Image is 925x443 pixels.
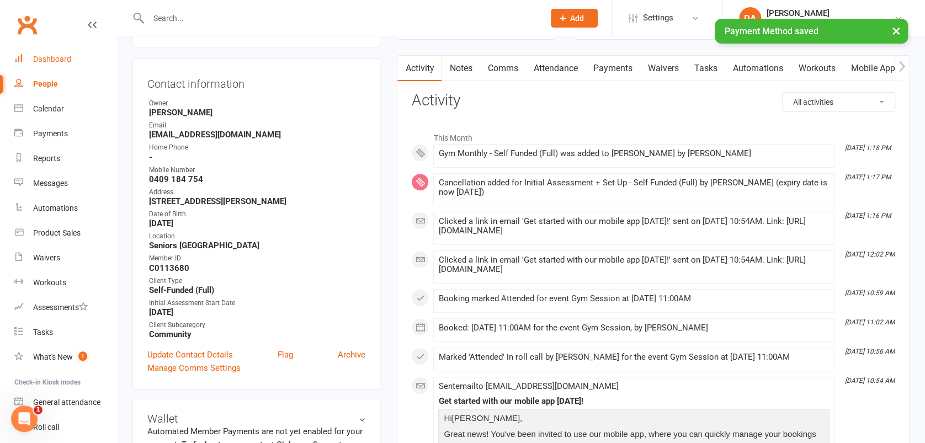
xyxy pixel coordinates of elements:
[14,146,116,171] a: Reports
[438,294,830,303] div: Booking marked Attended for event Gym Session at [DATE] 11:00AM
[149,253,365,264] div: Member ID
[886,19,906,42] button: ×
[14,245,116,270] a: Waivers
[33,353,73,361] div: What's New
[438,217,830,236] div: Clicked a link in email 'Get started with our mobile app [DATE]!' sent on [DATE] 10:54AM. Link: [...
[149,218,365,228] strong: [DATE]
[149,231,365,242] div: Location
[149,152,365,162] strong: -
[438,353,830,362] div: Marked 'Attended' in roll call by [PERSON_NAME] for the event Gym Session at [DATE] 11:00AM
[149,196,365,206] strong: [STREET_ADDRESS][PERSON_NAME]
[686,56,725,81] a: Tasks
[845,250,895,258] i: [DATE] 12:02 PM
[438,397,830,406] div: Get started with our mobile app [DATE]!
[13,11,41,39] a: Clubworx
[14,270,116,295] a: Workouts
[845,173,891,181] i: [DATE] 1:17 PM
[14,221,116,245] a: Product Sales
[438,178,830,197] div: Cancellation added for Initial Assessment + Set Up - Self Funded (Full) by [PERSON_NAME] (expiry ...
[33,104,64,113] div: Calendar
[33,154,60,163] div: Reports
[14,390,116,415] a: General attendance kiosk mode
[397,56,442,81] a: Activity
[149,241,365,250] strong: Seniors [GEOGRAPHIC_DATA]
[767,8,894,18] div: [PERSON_NAME]
[147,348,233,361] a: Update Contact Details
[845,348,895,355] i: [DATE] 10:56 AM
[149,320,365,330] div: Client Subcategory
[551,9,598,28] button: Add
[33,179,68,188] div: Messages
[725,56,790,81] a: Automations
[149,120,365,131] div: Email
[33,253,60,262] div: Waivers
[149,187,365,198] div: Address
[147,413,365,425] h3: Wallet
[845,144,891,152] i: [DATE] 1:18 PM
[520,413,522,423] span: ,
[278,348,293,361] a: Flag
[14,121,116,146] a: Payments
[14,320,116,345] a: Tasks
[14,415,116,440] a: Roll call
[14,171,116,196] a: Messages
[34,405,42,414] span: 1
[147,361,241,375] a: Manage Comms Settings
[149,263,365,273] strong: C0113680
[33,398,100,407] div: General attendance
[14,97,116,121] a: Calendar
[338,348,365,361] a: Archive
[14,345,116,370] a: What's New1
[411,92,895,109] h3: Activity
[11,405,38,432] iframe: Intercom live chat
[438,381,618,391] span: Sent email to [EMAIL_ADDRESS][DOMAIN_NAME]
[411,126,895,144] li: This Month
[149,130,365,140] strong: [EMAIL_ADDRESS][DOMAIN_NAME]
[843,56,902,81] a: Mobile App
[14,196,116,221] a: Automations
[845,289,895,297] i: [DATE] 10:59 AM
[33,55,71,63] div: Dashboard
[149,285,365,295] strong: Self-Funded (Full)
[33,79,58,88] div: People
[149,108,365,118] strong: [PERSON_NAME]
[715,19,908,44] div: Payment Method saved
[739,7,761,29] div: DA
[845,318,895,326] i: [DATE] 11:02 AM
[442,56,480,81] a: Notes
[149,174,365,184] strong: 0409 184 754
[147,73,365,90] h3: Contact information
[149,165,365,175] div: Mobile Number
[149,142,365,153] div: Home Phone
[33,303,88,312] div: Assessments
[14,295,116,320] a: Assessments
[480,56,525,81] a: Comms
[149,298,365,308] div: Initial Assessment Start Date
[438,323,830,333] div: Booked: [DATE] 11:00AM for the event Gym Session, by [PERSON_NAME]
[438,149,830,158] div: Gym Monthly - Self Funded (Full) was added to [PERSON_NAME] by [PERSON_NAME]
[640,56,686,81] a: Waivers
[149,329,365,339] strong: Community
[149,276,365,286] div: Client Type
[33,278,66,287] div: Workouts
[452,413,520,423] span: [PERSON_NAME]
[33,423,59,431] div: Roll call
[585,56,640,81] a: Payments
[643,6,673,30] span: Settings
[78,351,87,361] span: 1
[149,307,365,317] strong: [DATE]
[14,47,116,72] a: Dashboard
[845,377,895,385] i: [DATE] 10:54 AM
[790,56,843,81] a: Workouts
[33,328,53,337] div: Tasks
[33,129,68,138] div: Payments
[33,204,78,212] div: Automations
[845,212,891,220] i: [DATE] 1:16 PM
[33,228,81,237] div: Product Sales
[438,255,830,274] div: Clicked a link in email 'Get started with our mobile app [DATE]!' sent on [DATE] 10:54AM. Link: [...
[14,72,116,97] a: People
[444,413,451,423] span: Hi
[149,209,365,220] div: Date of Birth
[767,18,894,28] div: Uniting Seniors [GEOGRAPHIC_DATA]
[145,10,536,26] input: Search...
